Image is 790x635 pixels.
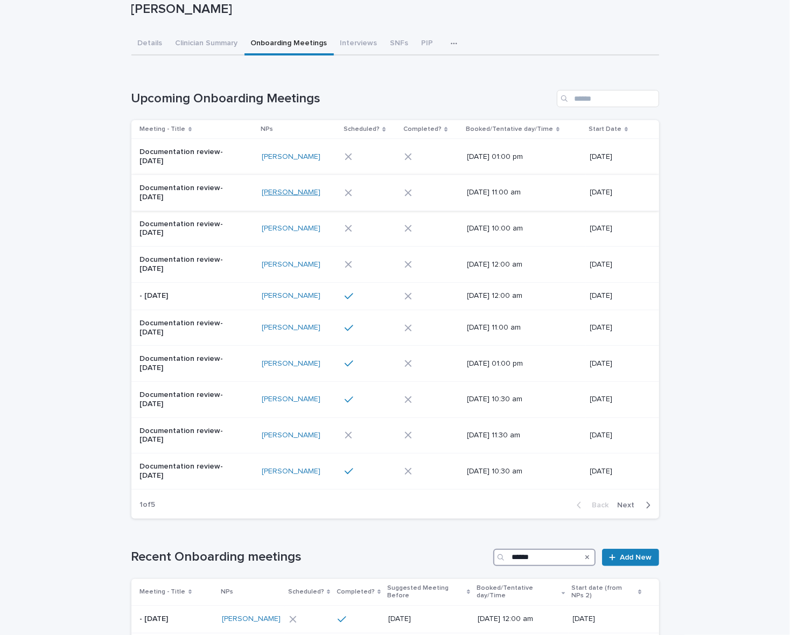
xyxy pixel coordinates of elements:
[590,395,642,404] p: [DATE]
[467,260,557,269] p: [DATE] 12:00 am
[590,224,642,233] p: [DATE]
[467,395,557,404] p: [DATE] 10:30 am
[131,282,659,310] tr: - [DATE][PERSON_NAME] [DATE] 12:00 am[DATE]
[477,582,559,602] p: Booked/Tentative day/Time
[262,395,320,404] a: [PERSON_NAME]
[131,381,659,417] tr: Documentation review- [DATE][PERSON_NAME] [DATE] 10:30 am[DATE]
[244,33,334,55] button: Onboarding Meetings
[140,123,186,135] p: Meeting - Title
[140,354,230,373] p: Documentation review- [DATE]
[602,549,659,566] a: Add New
[618,501,641,509] span: Next
[590,323,642,332] p: [DATE]
[467,359,557,368] p: [DATE] 01:00 pm
[590,188,642,197] p: [DATE]
[140,462,230,480] p: Documentation review- [DATE]
[589,123,622,135] p: Start Date
[334,33,384,55] button: Interviews
[590,152,642,162] p: [DATE]
[131,453,659,490] tr: Documentation review- [DATE][PERSON_NAME] [DATE] 10:30 am[DATE]
[557,90,659,107] input: Search
[131,91,553,107] h1: Upcoming Onboarding Meetings
[131,33,169,55] button: Details
[131,247,659,283] tr: Documentation review- [DATE][PERSON_NAME] [DATE] 12:00 am[DATE]
[140,184,230,202] p: Documentation review- [DATE]
[140,255,230,274] p: Documentation review- [DATE]
[467,152,557,162] p: [DATE] 01:00 pm
[140,586,186,598] p: Meeting - Title
[590,291,642,301] p: [DATE]
[131,346,659,382] tr: Documentation review- [DATE][PERSON_NAME] [DATE] 01:00 pm[DATE]
[169,33,244,55] button: Clinician Summary
[131,2,655,17] p: [PERSON_NAME]
[568,500,613,510] button: Back
[140,291,230,301] p: - [DATE]
[131,605,659,633] tr: - [DATE][PERSON_NAME] [DATE][DATE] 12:00 am[DATE]
[467,323,557,332] p: [DATE] 11:00 am
[493,549,596,566] input: Search
[262,224,320,233] a: [PERSON_NAME]
[288,586,324,598] p: Scheduled?
[131,492,164,518] p: 1 of 5
[590,431,642,440] p: [DATE]
[262,291,320,301] a: [PERSON_NAME]
[262,431,320,440] a: [PERSON_NAME]
[590,260,642,269] p: [DATE]
[344,123,380,135] p: Scheduled?
[467,224,557,233] p: [DATE] 10:00 am
[140,390,230,409] p: Documentation review- [DATE]
[387,582,464,602] p: Suggested Meeting Before
[467,467,557,476] p: [DATE] 10:30 am
[586,501,609,509] span: Back
[262,260,320,269] a: [PERSON_NAME]
[140,427,230,445] p: Documentation review- [DATE]
[222,615,281,624] a: [PERSON_NAME]
[262,152,320,162] a: [PERSON_NAME]
[388,615,465,624] p: [DATE]
[613,500,659,510] button: Next
[415,33,440,55] button: PIP
[467,188,557,197] p: [DATE] 11:00 am
[573,615,642,624] p: [DATE]
[620,554,652,561] span: Add New
[131,139,659,175] tr: Documentation review- [DATE][PERSON_NAME] [DATE] 01:00 pm[DATE]
[262,467,320,476] a: [PERSON_NAME]
[572,582,636,602] p: Start date (from NPs 2)
[140,148,230,166] p: Documentation review- [DATE]
[131,211,659,247] tr: Documentation review- [DATE][PERSON_NAME] [DATE] 10:00 am[DATE]
[131,417,659,453] tr: Documentation review- [DATE][PERSON_NAME] [DATE] 11:30 am[DATE]
[384,33,415,55] button: SNFs
[466,123,554,135] p: Booked/Tentative day/Time
[131,549,490,565] h1: Recent Onboarding meetings
[590,359,642,368] p: [DATE]
[337,586,375,598] p: Completed?
[262,188,320,197] a: [PERSON_NAME]
[140,220,230,238] p: Documentation review- [DATE]
[403,123,442,135] p: Completed?
[590,467,642,476] p: [DATE]
[467,291,557,301] p: [DATE] 12:00 am
[131,310,659,346] tr: Documentation review- [DATE][PERSON_NAME] [DATE] 11:00 am[DATE]
[140,615,213,624] p: - [DATE]
[261,123,273,135] p: NPs
[262,359,320,368] a: [PERSON_NAME]
[140,319,230,337] p: Documentation review- [DATE]
[131,175,659,211] tr: Documentation review- [DATE][PERSON_NAME] [DATE] 11:00 am[DATE]
[221,586,233,598] p: NPs
[467,431,557,440] p: [DATE] 11:30 am
[478,615,555,624] p: [DATE] 12:00 am
[262,323,320,332] a: [PERSON_NAME]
